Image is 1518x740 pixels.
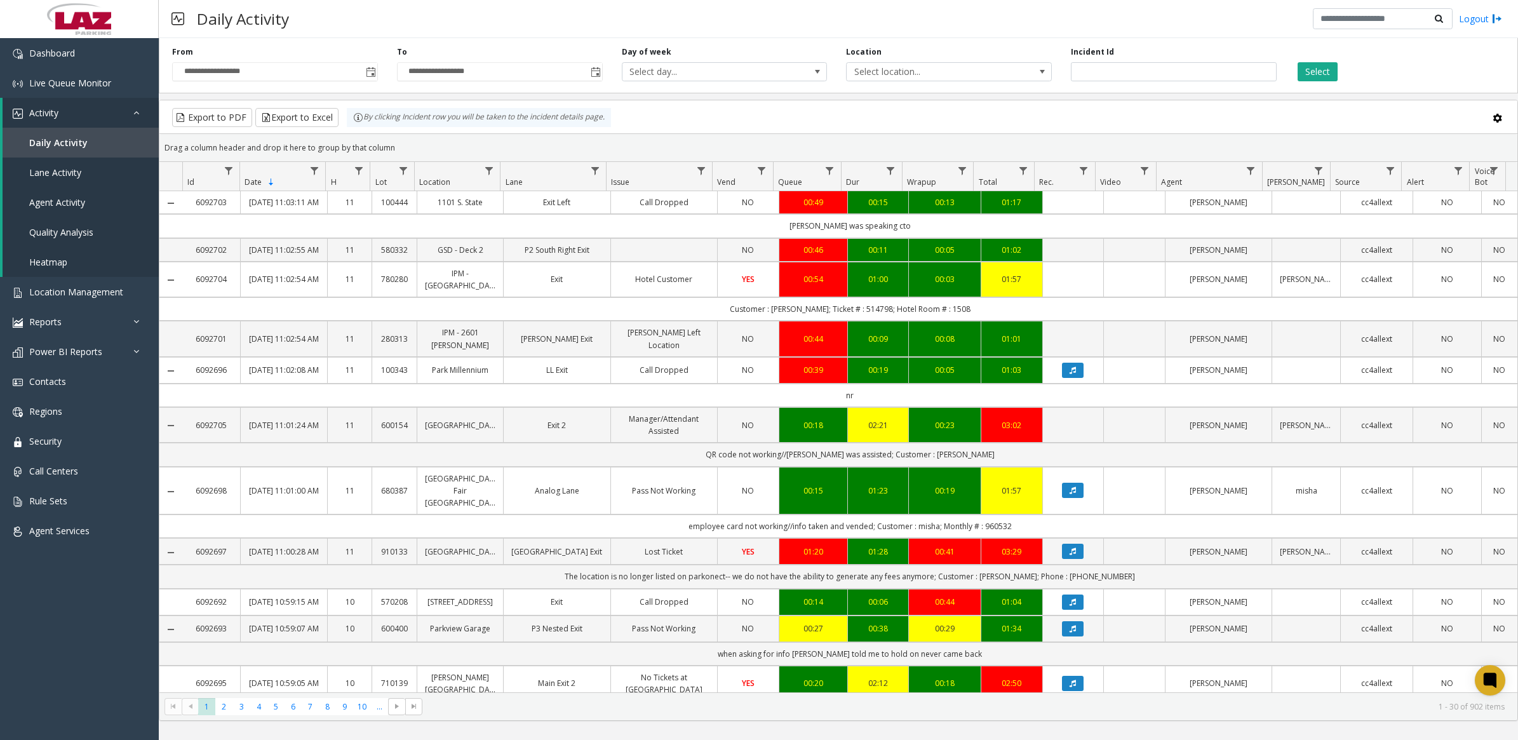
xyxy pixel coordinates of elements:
[725,546,771,558] a: YES
[1421,622,1474,635] a: NO
[989,273,1035,285] div: 01:57
[586,162,603,179] a: Lane Filter Menu
[3,247,159,277] a: Heatmap
[3,158,159,187] a: Lane Activity
[190,622,232,635] a: 6092693
[1280,485,1333,497] a: misha
[1173,364,1264,376] a: [PERSON_NAME]
[917,419,973,431] a: 00:23
[1173,546,1264,558] a: [PERSON_NAME]
[335,364,365,376] a: 11
[787,273,840,285] div: 00:54
[1136,162,1153,179] a: Video Filter Menu
[1348,364,1405,376] a: cc4allext
[989,546,1035,558] a: 03:29
[725,364,771,376] a: NO
[190,546,232,558] a: 6092697
[989,244,1035,256] a: 01:02
[1173,244,1264,256] a: [PERSON_NAME]
[29,166,81,178] span: Lane Activity
[335,333,365,345] a: 11
[856,196,901,208] div: 00:15
[248,596,319,608] a: [DATE] 10:59:15 AM
[619,622,709,635] a: Pass Not Working
[989,485,1035,497] div: 01:57
[619,596,709,608] a: Call Dropped
[846,46,882,58] label: Location
[511,273,602,285] a: Exit
[1421,546,1474,558] a: NO
[692,162,709,179] a: Issue Filter Menu
[1421,485,1474,497] a: NO
[917,622,973,635] a: 00:29
[182,642,1517,666] td: when asking for info [PERSON_NAME] told me to hold on never came back
[171,3,184,34] img: pageIcon
[511,622,602,635] a: P3 Nested Exit
[1449,162,1467,179] a: Alert Filter Menu
[29,525,90,537] span: Agent Services
[787,196,840,208] a: 00:49
[190,273,232,285] a: 6092704
[1014,162,1031,179] a: Total Filter Menu
[856,244,901,256] a: 00:11
[619,196,709,208] a: Call Dropped
[742,623,754,634] span: NO
[182,384,1517,407] td: nr
[380,419,409,431] a: 600154
[335,622,365,635] a: 10
[1421,333,1474,345] a: NO
[989,419,1035,431] a: 03:02
[1421,596,1474,608] a: NO
[182,515,1517,538] td: employee card not working//info taken and vended; Customer : misha; Monthly # : 960532
[159,487,182,497] a: Collapse Details
[335,596,365,608] a: 10
[1173,333,1264,345] a: [PERSON_NAME]
[1348,622,1405,635] a: cc4allext
[725,273,771,285] a: YES
[1421,244,1474,256] a: NO
[1489,546,1510,558] a: NO
[350,162,367,179] a: H Filter Menu
[190,419,232,431] a: 6092705
[29,286,123,298] span: Location Management
[511,596,602,608] a: Exit
[989,196,1035,208] a: 01:17
[13,467,23,477] img: 'icon'
[917,546,973,558] a: 00:41
[619,326,709,351] a: [PERSON_NAME] Left Location
[619,485,709,497] a: Pass Not Working
[425,196,495,208] a: 1101 S. State
[13,79,23,89] img: 'icon'
[1071,46,1114,58] label: Incident Id
[725,244,771,256] a: NO
[190,485,232,497] a: 6092698
[1492,12,1502,25] img: logout
[856,546,901,558] a: 01:28
[1421,364,1474,376] a: NO
[856,485,901,497] div: 01:23
[29,405,62,417] span: Regions
[856,596,901,608] a: 00:06
[29,435,62,447] span: Security
[248,622,319,635] a: [DATE] 10:59:07 AM
[182,443,1517,466] td: QR code not working//[PERSON_NAME] was assisted; Customer : [PERSON_NAME]
[787,546,840,558] div: 01:20
[394,162,412,179] a: Lot Filter Menu
[380,622,409,635] a: 600400
[425,622,495,635] a: Parkview Garage
[619,546,709,558] a: Lost Ticket
[425,244,495,256] a: GSD - Deck 2
[856,419,901,431] a: 02:21
[13,318,23,328] img: 'icon'
[13,407,23,417] img: 'icon'
[29,495,67,507] span: Rule Sets
[742,485,754,496] span: NO
[917,273,973,285] div: 00:03
[511,364,602,376] a: LL Exit
[380,273,409,285] a: 780280
[29,107,58,119] span: Activity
